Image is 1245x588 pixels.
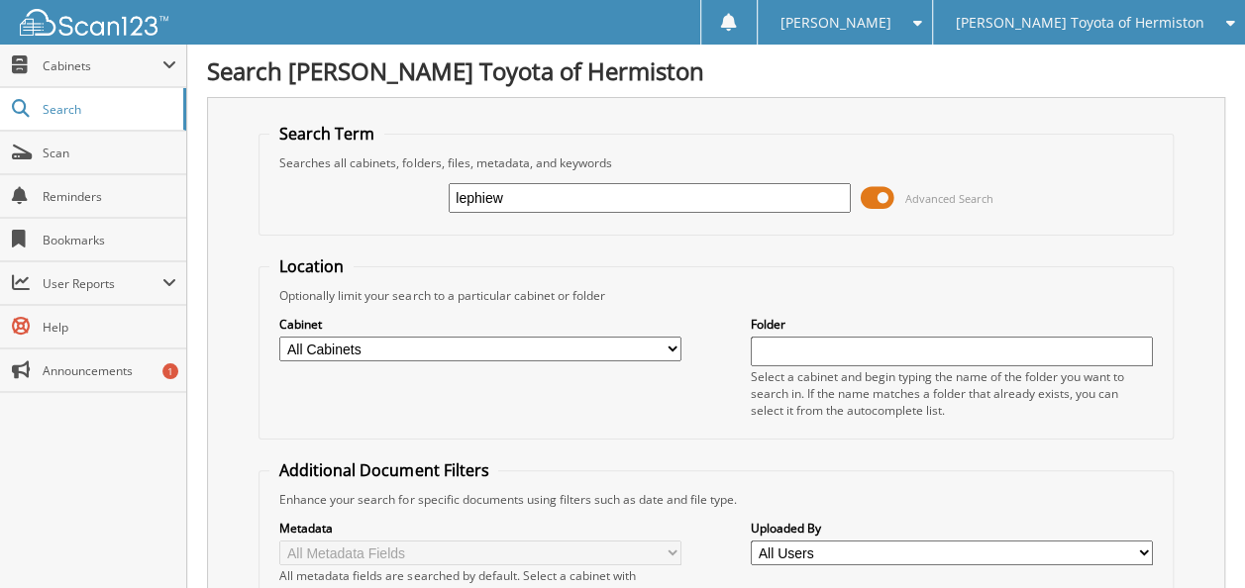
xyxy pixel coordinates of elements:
span: Announcements [43,362,176,379]
div: Enhance your search for specific documents using filters such as date and file type. [269,491,1162,508]
div: Optionally limit your search to a particular cabinet or folder [269,287,1162,304]
span: Help [43,319,176,336]
div: 1 [162,363,178,379]
span: Advanced Search [905,191,993,206]
span: [PERSON_NAME] Toyota of Hermiston [955,17,1203,29]
span: Scan [43,145,176,161]
label: Folder [751,316,1153,333]
span: Bookmarks [43,232,176,248]
img: scan123-logo-white.svg [20,9,168,36]
span: [PERSON_NAME] [779,17,890,29]
label: Cabinet [279,316,681,333]
legend: Search Term [269,123,384,145]
label: Uploaded By [751,520,1153,537]
span: User Reports [43,275,162,292]
span: Search [43,101,173,118]
span: Cabinets [43,57,162,74]
legend: Location [269,255,354,277]
div: Select a cabinet and begin typing the name of the folder you want to search in. If the name match... [751,368,1153,419]
div: Searches all cabinets, folders, files, metadata, and keywords [269,154,1162,171]
legend: Additional Document Filters [269,459,498,481]
span: Reminders [43,188,176,205]
label: Metadata [279,520,681,537]
h1: Search [PERSON_NAME] Toyota of Hermiston [207,54,1225,87]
